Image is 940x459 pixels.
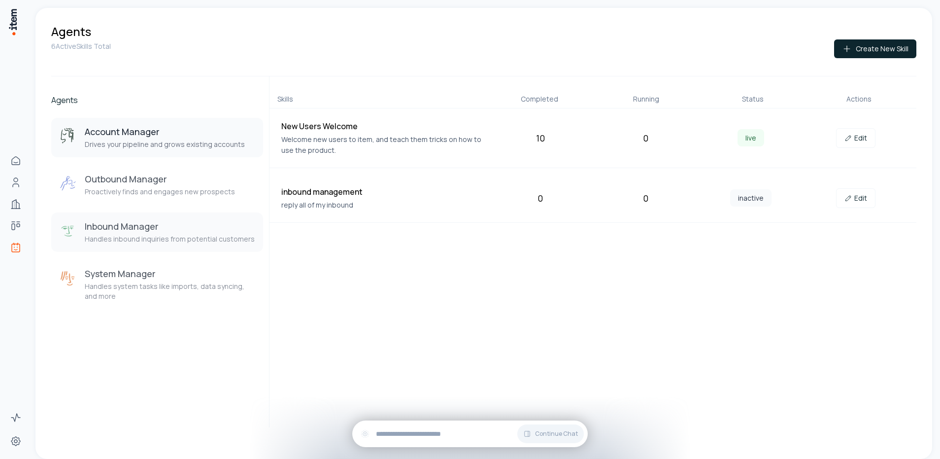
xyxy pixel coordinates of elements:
[85,140,245,149] p: Drives your pipeline and grows existing accounts
[597,131,695,145] div: 0
[6,408,26,427] a: Activity
[6,173,26,192] a: People
[281,120,484,132] h4: New Users Welcome
[704,94,802,104] div: Status
[51,165,263,205] button: Outbound ManagerOutbound ManagerProactively finds and engages new prospects
[59,128,77,145] img: Account Manager
[51,94,263,106] h2: Agents
[836,128,875,148] a: Edit
[6,151,26,171] a: Home
[51,41,111,51] p: 6 Active Skills Total
[85,173,235,185] h3: Outbound Manager
[277,94,482,104] div: Skills
[535,430,578,438] span: Continue Chat
[492,131,589,145] div: 10
[738,129,764,146] span: live
[85,268,255,280] h3: System Manager
[85,220,255,232] h3: Inbound Manager
[810,94,908,104] div: Actions
[492,191,589,205] div: 0
[6,194,26,214] a: Companies
[281,200,484,211] p: reply all of my inbound
[8,8,18,36] img: Item Brain Logo
[6,431,26,451] a: Settings
[281,134,484,156] p: Welcome new users to item, and teach them tricks on how to use the product.
[6,216,26,236] a: Deals
[352,421,588,447] div: Continue Chat
[730,189,772,207] span: inactive
[85,234,255,244] p: Handles inbound inquiries from potential customers
[51,260,263,309] button: System ManagerSystem ManagerHandles system tasks like imports, data syncing, and more
[6,238,26,257] a: Agents
[597,94,696,104] div: Running
[85,282,255,301] p: Handles system tasks like imports, data syncing, and more
[281,186,484,198] h4: inbound management
[59,222,77,240] img: Inbound Manager
[51,24,91,39] h1: Agents
[517,424,584,443] button: Continue Chat
[597,191,695,205] div: 0
[85,126,245,138] h3: Account Manager
[834,39,916,58] button: Create New Skill
[59,175,77,193] img: Outbound Manager
[51,212,263,252] button: Inbound ManagerInbound ManagerHandles inbound inquiries from potential customers
[85,187,235,197] p: Proactively finds and engages new prospects
[59,270,77,287] img: System Manager
[490,94,589,104] div: Completed
[51,118,263,157] button: Account ManagerAccount ManagerDrives your pipeline and grows existing accounts
[836,188,875,208] a: Edit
